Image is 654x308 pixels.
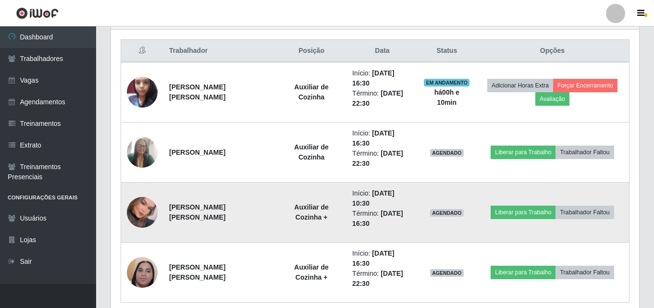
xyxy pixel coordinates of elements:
time: [DATE] 16:30 [352,69,395,87]
li: Início: [352,68,412,88]
li: Término: [352,269,412,289]
strong: [PERSON_NAME] [PERSON_NAME] [169,203,225,221]
strong: Auxiliar de Cozinha + [294,203,329,221]
button: Trabalhador Faltou [555,206,614,219]
strong: [PERSON_NAME] [169,148,225,156]
li: Término: [352,88,412,109]
button: Trabalhador Faltou [555,266,614,279]
li: Término: [352,148,412,169]
strong: há 00 h e 10 min [434,88,459,106]
time: [DATE] 16:30 [352,129,395,147]
span: AGENDADO [430,269,464,277]
strong: Auxiliar de Cozinha [294,83,329,101]
li: Início: [352,128,412,148]
th: Posição [276,40,346,62]
img: 1737943113754.jpeg [127,72,158,112]
th: Opções [476,40,629,62]
span: EM ANDAMENTO [424,79,469,86]
button: Liberar para Trabalho [491,146,555,159]
img: 1752940593841.jpeg [127,191,158,234]
img: 1739383182576.jpeg [127,238,158,307]
button: Liberar para Trabalho [491,266,555,279]
time: [DATE] 10:30 [352,189,395,207]
strong: [PERSON_NAME] [PERSON_NAME] [169,83,225,101]
li: Início: [352,248,412,269]
th: Trabalhador [163,40,276,62]
li: Início: [352,188,412,209]
button: Forçar Encerramento [553,79,617,92]
strong: Auxiliar de Cozinha [294,143,329,161]
strong: Auxiliar de Cozinha + [294,263,329,281]
time: [DATE] 16:30 [352,249,395,267]
img: CoreUI Logo [16,7,59,19]
span: AGENDADO [430,149,464,157]
button: Adicionar Horas Extra [487,79,553,92]
strong: [PERSON_NAME] [PERSON_NAME] [169,263,225,281]
th: Status [418,40,476,62]
button: Trabalhador Faltou [555,146,614,159]
li: Término: [352,209,412,229]
img: 1693353833969.jpeg [127,132,158,172]
button: Liberar para Trabalho [491,206,555,219]
button: Avaliação [535,92,569,106]
span: AGENDADO [430,209,464,217]
th: Data [346,40,418,62]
